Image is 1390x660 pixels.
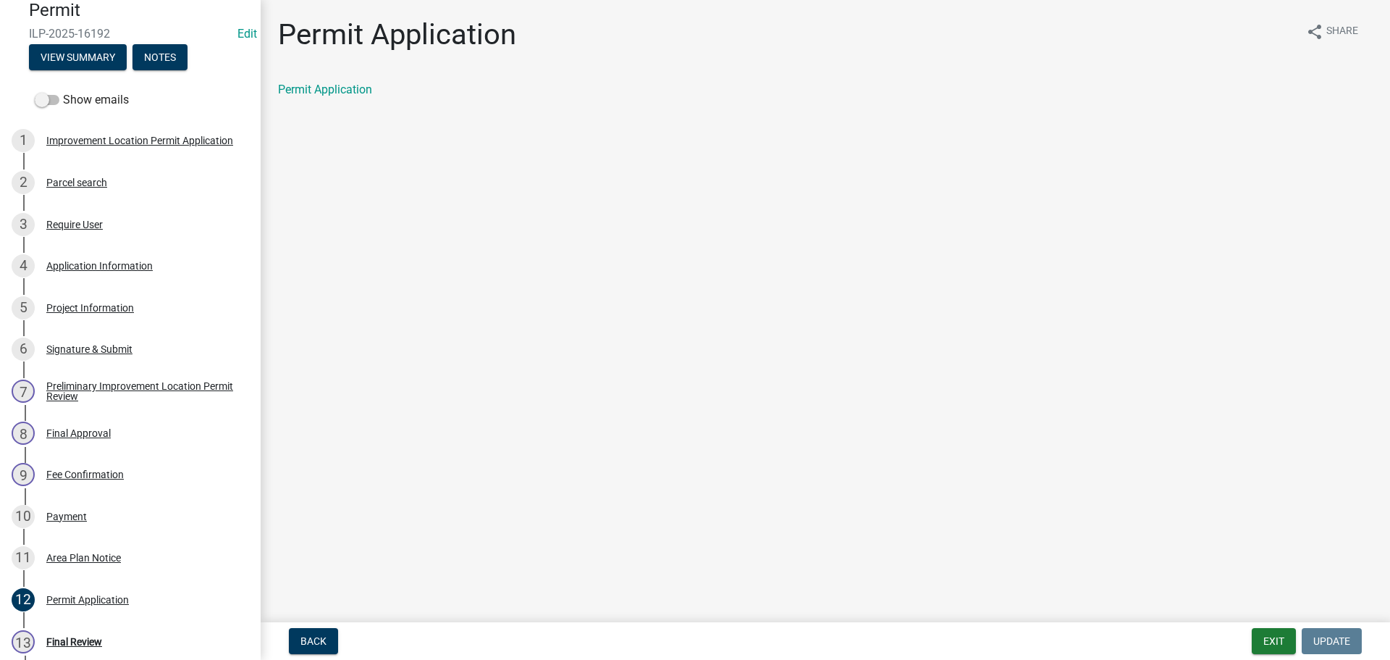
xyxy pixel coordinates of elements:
[300,635,327,647] span: Back
[12,463,35,486] div: 9
[29,27,232,41] span: ILP-2025-16192
[132,52,188,64] wm-modal-confirm: Notes
[1306,23,1323,41] i: share
[1326,23,1358,41] span: Share
[12,422,35,445] div: 8
[46,469,124,480] div: Fee Confirmation
[46,595,129,605] div: Permit Application
[12,129,35,152] div: 1
[46,511,87,522] div: Payment
[1313,635,1350,647] span: Update
[12,213,35,236] div: 3
[1252,628,1296,654] button: Exit
[46,553,121,563] div: Area Plan Notice
[12,338,35,361] div: 6
[46,135,233,146] div: Improvement Location Permit Application
[46,303,134,313] div: Project Information
[12,546,35,569] div: 11
[12,588,35,611] div: 12
[46,220,103,230] div: Require User
[1302,628,1362,654] button: Update
[46,344,132,354] div: Signature & Submit
[29,52,127,64] wm-modal-confirm: Summary
[12,630,35,653] div: 13
[1294,17,1370,46] button: shareShare
[132,44,188,70] button: Notes
[46,381,237,401] div: Preliminary Improvement Location Permit Review
[46,428,111,438] div: Final Approval
[12,254,35,277] div: 4
[289,628,338,654] button: Back
[237,27,257,41] a: Edit
[278,83,372,96] a: Permit Application
[29,44,127,70] button: View Summary
[12,505,35,528] div: 10
[46,261,153,271] div: Application Information
[278,17,516,52] h1: Permit Application
[237,27,257,41] wm-modal-confirm: Edit Application Number
[35,91,129,109] label: Show emails
[12,380,35,403] div: 7
[12,296,35,319] div: 5
[12,171,35,194] div: 2
[46,637,102,647] div: Final Review
[46,177,107,188] div: Parcel search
